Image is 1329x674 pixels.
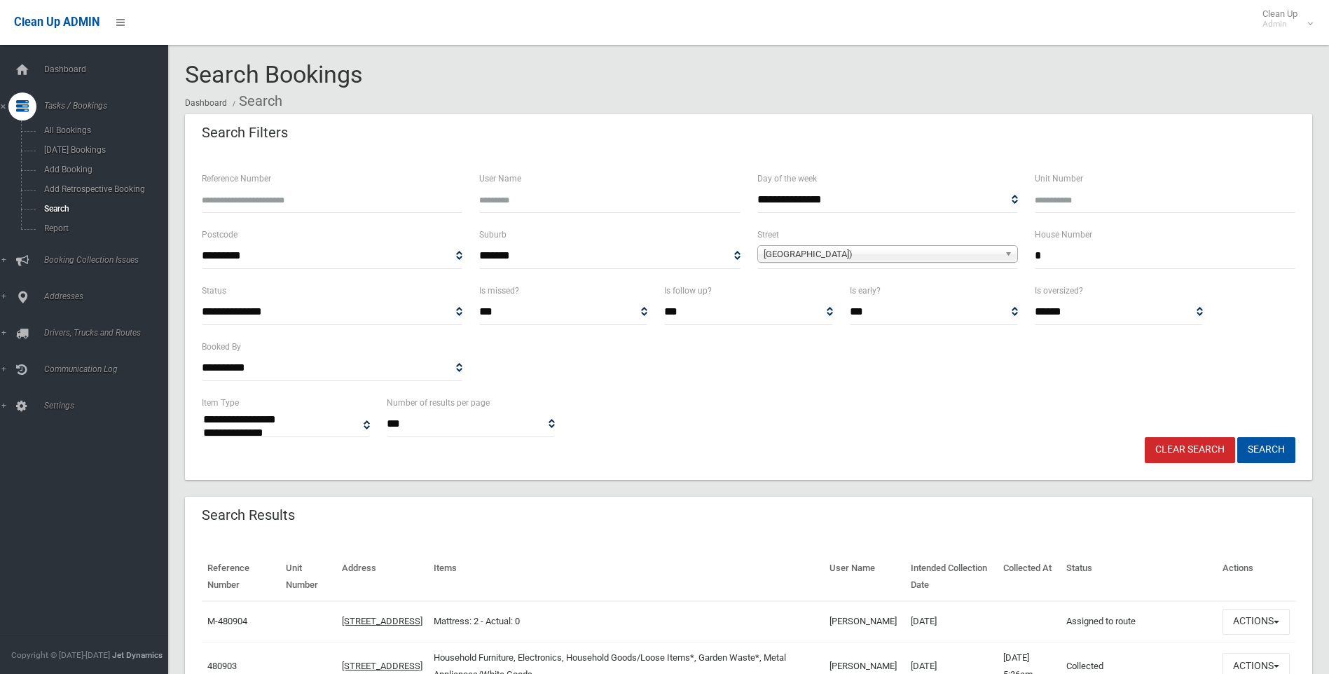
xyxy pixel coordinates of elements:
small: Admin [1262,19,1297,29]
th: Address [336,553,428,601]
span: Communication Log [40,364,179,374]
span: [DATE] Bookings [40,145,167,155]
header: Search Filters [185,119,305,146]
label: Unit Number [1035,171,1083,186]
span: Addresses [40,291,179,301]
label: Booked By [202,339,241,355]
label: Number of results per page [387,395,490,411]
label: Is follow up? [664,283,712,298]
label: Reference Number [202,171,271,186]
th: Items [428,553,824,601]
a: [STREET_ADDRESS] [342,616,422,626]
a: M-480904 [207,616,247,626]
button: Actions [1223,609,1290,635]
span: Add Retrospective Booking [40,184,167,194]
th: User Name [824,553,905,601]
header: Search Results [185,502,312,529]
span: Booking Collection Issues [40,255,179,265]
th: Status [1061,553,1217,601]
td: Mattress: 2 - Actual: 0 [428,601,824,642]
span: Search [40,204,167,214]
label: User Name [479,171,521,186]
span: Tasks / Bookings [40,101,179,111]
li: Search [229,88,282,114]
label: Is missed? [479,283,519,298]
td: Assigned to route [1061,601,1217,642]
label: House Number [1035,227,1092,242]
td: [DATE] [905,601,998,642]
th: Collected At [998,553,1061,601]
strong: Jet Dynamics [112,650,163,660]
span: Copyright © [DATE]-[DATE] [11,650,110,660]
label: Suburb [479,227,507,242]
a: Dashboard [185,98,227,108]
span: Drivers, Trucks and Routes [40,328,179,338]
span: Add Booking [40,165,167,174]
label: Day of the week [757,171,817,186]
span: Clean Up ADMIN [14,15,99,29]
span: Search Bookings [185,60,363,88]
span: [GEOGRAPHIC_DATA]) [764,246,999,263]
label: Is early? [850,283,881,298]
label: Postcode [202,227,237,242]
a: [STREET_ADDRESS] [342,661,422,671]
span: Report [40,223,167,233]
button: Search [1237,437,1295,463]
span: All Bookings [40,125,167,135]
a: 480903 [207,661,237,671]
label: Status [202,283,226,298]
th: Actions [1217,553,1295,601]
span: Clean Up [1255,8,1311,29]
th: Intended Collection Date [905,553,998,601]
span: Dashboard [40,64,179,74]
td: [PERSON_NAME] [824,601,905,642]
label: Is oversized? [1035,283,1083,298]
label: Street [757,227,779,242]
label: Item Type [202,395,239,411]
th: Unit Number [280,553,337,601]
th: Reference Number [202,553,280,601]
a: Clear Search [1145,437,1235,463]
span: Settings [40,401,179,411]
